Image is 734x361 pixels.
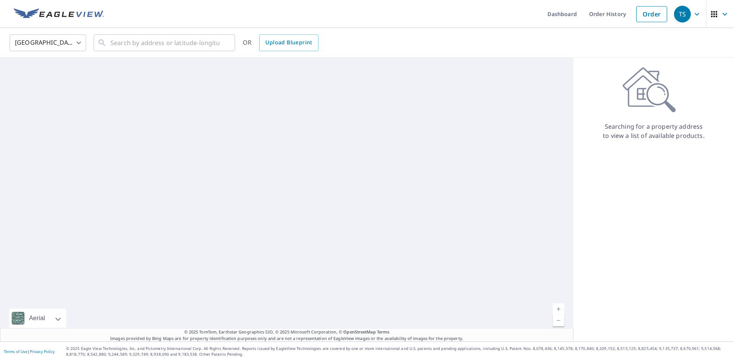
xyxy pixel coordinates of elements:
[184,329,390,335] span: © 2025 TomTom, Earthstar Geographics SIO, © 2025 Microsoft Corporation, ©
[377,329,390,335] a: Terms
[110,32,219,53] input: Search by address or latitude-longitude
[10,32,86,53] div: [GEOGRAPHIC_DATA]
[553,303,564,315] a: Current Level 5, Zoom In
[553,315,564,326] a: Current Level 5, Zoom Out
[66,346,730,357] p: © 2025 Eagle View Technologies, Inc. and Pictometry International Corp. All Rights Reserved. Repo...
[265,38,312,47] span: Upload Blueprint
[30,349,55,354] a: Privacy Policy
[674,6,691,23] div: TS
[4,349,55,354] p: |
[243,34,318,51] div: OR
[4,349,28,354] a: Terms of Use
[602,122,705,140] p: Searching for a property address to view a list of available products.
[259,34,318,51] a: Upload Blueprint
[14,8,104,20] img: EV Logo
[636,6,667,22] a: Order
[27,309,47,328] div: Aerial
[343,329,375,335] a: OpenStreetMap
[9,309,66,328] div: Aerial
